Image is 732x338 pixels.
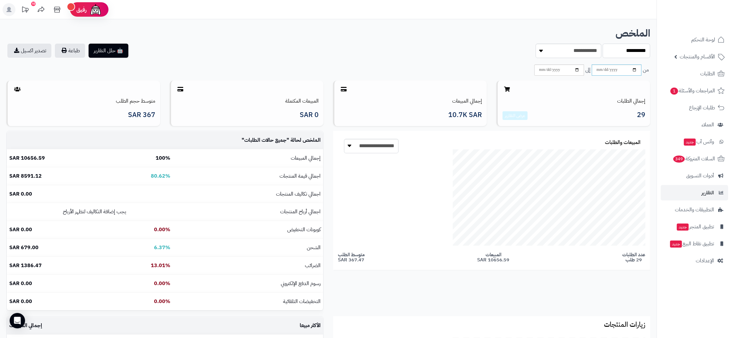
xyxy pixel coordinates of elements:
[670,241,682,248] span: جديد
[686,171,714,180] span: أدوات التسويق
[683,137,714,146] span: وآتس آب
[173,239,323,257] td: الشحن
[154,280,170,287] b: 0.00%
[505,112,525,119] a: عرض التقارير
[689,103,715,112] span: طلبات الإرجاع
[661,202,728,217] a: التطبيقات والخدمات
[675,205,714,214] span: التطبيقات والخدمات
[9,262,42,269] b: 1386.47 SAR
[173,167,323,185] td: اجمالي قيمة المنتجات
[10,10,15,15] img: logo_orange.svg
[7,44,51,58] a: تصدير اكسيل
[677,224,689,231] span: جديد
[696,256,714,265] span: الإعدادات
[151,262,170,269] b: 13.01%
[9,226,32,233] b: 0.00 SAR
[661,83,728,98] a: المراجعات والأسئلة1
[173,257,323,275] td: الضرائب
[173,149,323,167] td: إجمالي المبيعات
[661,117,728,132] a: العملاء
[173,221,323,239] td: كوبونات التخفيض
[702,120,714,129] span: العملاء
[19,37,24,42] img: tab_domain_overview_orange.svg
[156,154,170,162] b: 100%
[637,111,645,120] span: 29
[154,244,170,251] b: 6.37%
[9,280,32,287] b: 0.00 SAR
[89,44,128,58] button: 🤖 حلل التقارير
[9,154,45,162] b: 10656.59 SAR
[173,185,323,203] td: اجمالي تكاليف المنتجات
[676,222,714,231] span: تطبيق المتجر
[91,317,323,334] td: الأكثر مبيعا
[622,252,645,263] span: عدد الطلبات 29 طلب
[338,252,365,263] span: متوسط الطلب 367.47 SAR
[448,111,482,119] span: 10.7K SAR
[151,172,170,180] b: 80.62%
[702,188,714,197] span: التقارير
[89,3,102,16] img: ai-face.png
[17,17,71,22] div: Domain: [DOMAIN_NAME]
[300,111,319,119] span: 0 SAR
[669,239,714,248] span: تطبيق نقاط البيع
[173,131,323,149] td: الملخص لحالة " "
[661,100,728,115] a: طلبات الإرجاع
[661,168,728,183] a: أدوات التسويق
[18,10,31,15] div: v 4.0.25
[154,298,170,305] b: 0.00%
[670,88,678,95] span: 1
[661,253,728,268] a: الإعدادات
[661,236,728,251] a: تطبيق نقاط البيعجديد
[26,38,57,42] div: Domain Overview
[10,17,15,22] img: website_grey.svg
[7,317,91,334] td: إجمالي المبيعات
[700,69,715,78] span: الطلبات
[691,35,715,44] span: لوحة التحكم
[661,151,728,166] a: السلات المتروكة349
[65,37,70,42] img: tab_keywords_by_traffic_grey.svg
[661,66,728,81] a: الطلبات
[244,136,287,144] span: جميع حالات الطلبات
[9,244,39,251] b: 679.00 SAR
[661,134,728,149] a: وآتس آبجديد
[661,32,728,47] a: لوحة التحكم
[17,3,33,18] a: تحديثات المنصة
[605,140,641,146] h3: المبيعات والطلبات
[452,97,482,105] a: إجمالي المبيعات
[55,44,85,58] button: طباعة
[673,156,685,163] span: 349
[478,252,510,263] span: المبيعات 10656.59 SAR
[128,111,155,119] span: 367 SAR
[9,172,42,180] b: 8591.12 SAR
[76,6,87,13] span: رفيق
[684,139,696,146] span: جديد
[173,203,323,221] td: اجمالي أرباح المنتجات
[31,2,36,6] div: 10
[673,154,715,163] span: السلات المتروكة
[670,86,715,95] span: المراجعات والأسئلة
[643,66,649,74] span: من
[63,208,126,215] small: يجب إضافة التكاليف لتظهر الأرباح
[173,293,323,310] td: التخفيضات التلقائية
[9,298,32,305] b: 0.00 SAR
[285,97,319,105] a: المبيعات المكتملة
[154,226,170,233] b: 0.00%
[72,38,106,42] div: Keywords by Traffic
[617,97,645,105] a: إجمالي الطلبات
[116,97,155,105] a: متوسط حجم الطلب
[616,26,650,41] b: الملخص
[585,66,590,74] span: إلى
[680,52,715,61] span: الأقسام والمنتجات
[661,219,728,234] a: تطبيق المتجرجديد
[9,190,32,198] b: 0.00 SAR
[661,185,728,200] a: التقارير
[10,313,25,328] div: Open Intercom Messenger
[173,275,323,292] td: رسوم الدفع الإلكتروني
[338,321,645,328] h3: زيارات المنتجات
